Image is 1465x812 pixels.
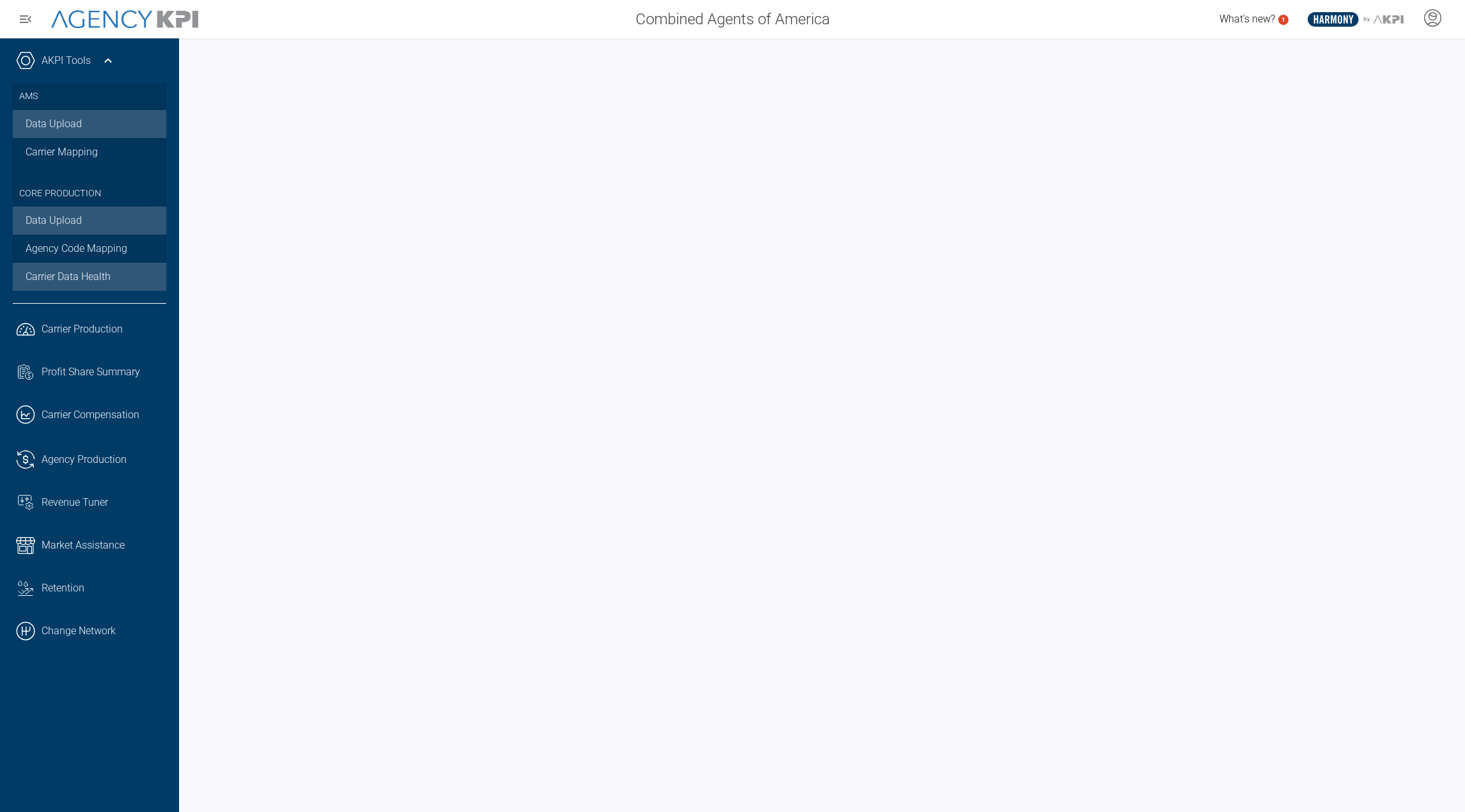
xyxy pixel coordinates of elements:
span: Carrier Compensation [42,407,139,423]
span: Carrier Production [42,322,123,337]
span: Agency Production [42,452,127,467]
a: Data Upload [13,207,166,235]
span: Market Assistance [42,538,125,553]
a: Data Upload [13,110,166,138]
span: Revenue Tuner [42,495,108,510]
a: 1 [1278,15,1289,25]
img: AgencyKPI [51,10,198,29]
span: Combined Agents of America [636,8,830,31]
h3: Core Production [19,173,160,207]
h3: AMS [19,83,160,110]
span: Profit Share Summary [42,364,140,380]
a: Carrier Mapping [13,138,166,166]
a: AKPI Tools [42,53,91,68]
span: Carrier Data Health [26,269,111,285]
a: Agency Code Mapping [13,235,166,263]
text: 1 [1281,16,1285,23]
div: Retention [42,581,166,596]
a: Carrier Data Health [13,263,166,291]
span: What's new? [1219,13,1275,25]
